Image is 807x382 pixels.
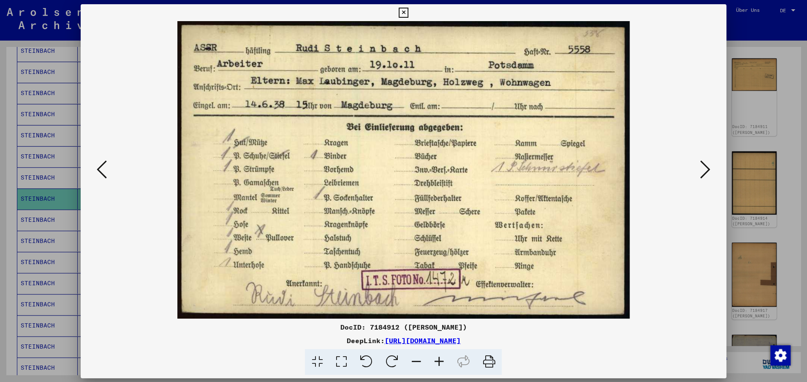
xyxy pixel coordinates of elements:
[81,322,726,332] div: DocID: 7184912 ([PERSON_NAME])
[384,336,460,345] a: [URL][DOMAIN_NAME]
[109,21,698,319] img: 001.jpg
[770,345,790,365] div: Zustimmung ändern
[770,345,791,366] img: Zustimmung ändern
[81,336,726,346] div: DeepLink:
